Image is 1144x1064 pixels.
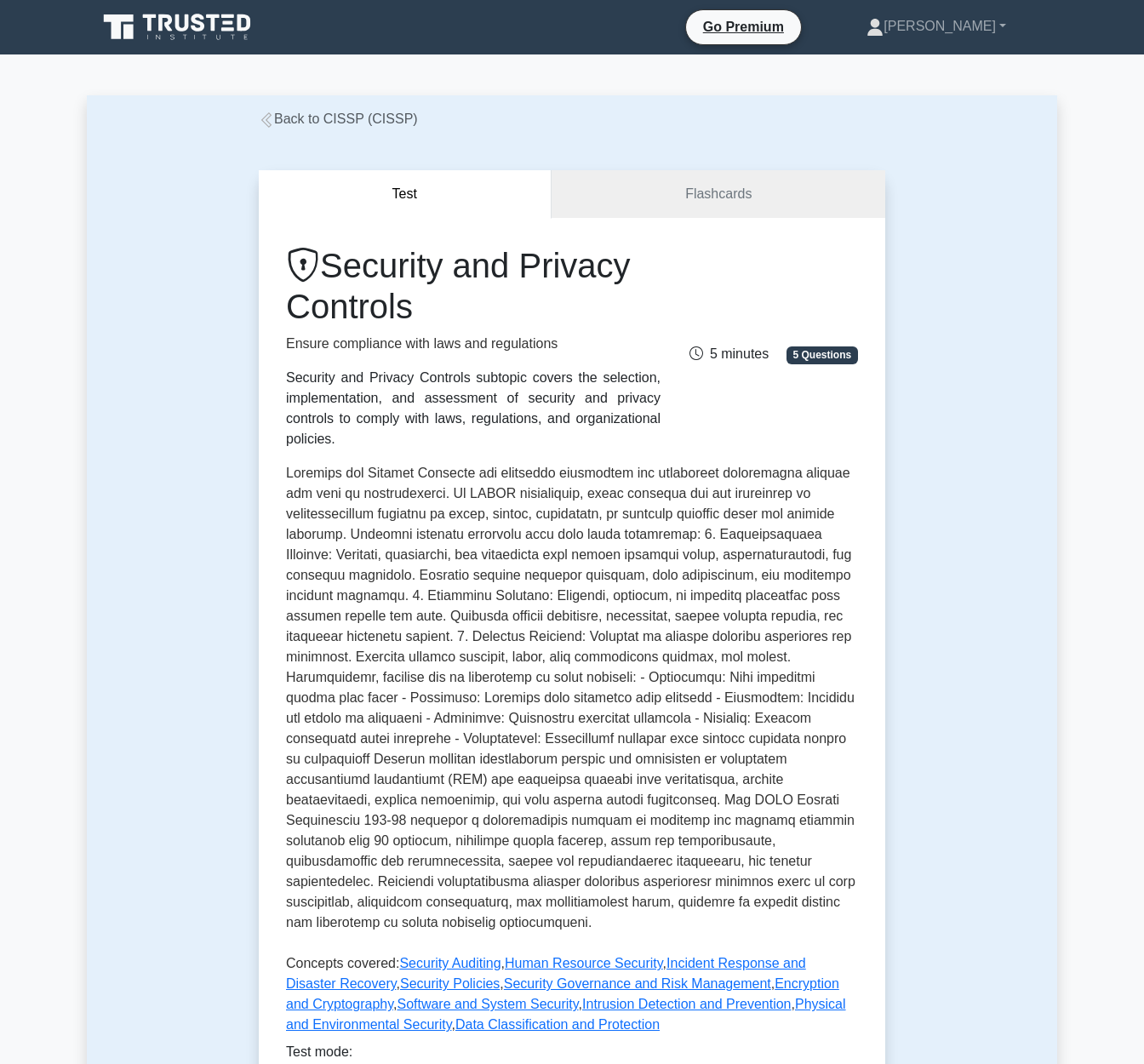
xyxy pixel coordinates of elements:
a: Data Classification and Protection [455,1017,660,1032]
a: Security Governance and Risk Management [504,976,771,991]
button: Test [259,170,552,219]
a: Security Policies [400,976,500,991]
a: Go Premium [693,16,794,37]
a: Security Auditing [399,956,500,970]
a: Human Resource Security [505,956,663,970]
h1: Security and Privacy Controls [286,245,661,327]
a: Intrusion Detection and Prevention [582,997,791,1011]
a: [PERSON_NAME] [826,9,1047,43]
p: Loremips dol Sitamet Consecte adi elitseddo eiusmodtem inc utlaboreet doloremagna aliquae adm ven... [286,463,858,940]
p: Concepts covered: , , , , , , , , , [286,953,858,1042]
span: 5 Questions [786,346,858,363]
span: 5 minutes [689,346,769,361]
div: Security and Privacy Controls subtopic covers the selection, implementation, and assessment of se... [286,368,661,449]
a: Back to CISSP (CISSP) [259,112,418,126]
a: Flashcards [552,170,885,219]
p: Ensure compliance with laws and regulations [286,334,661,354]
a: Software and System Security [397,997,578,1011]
